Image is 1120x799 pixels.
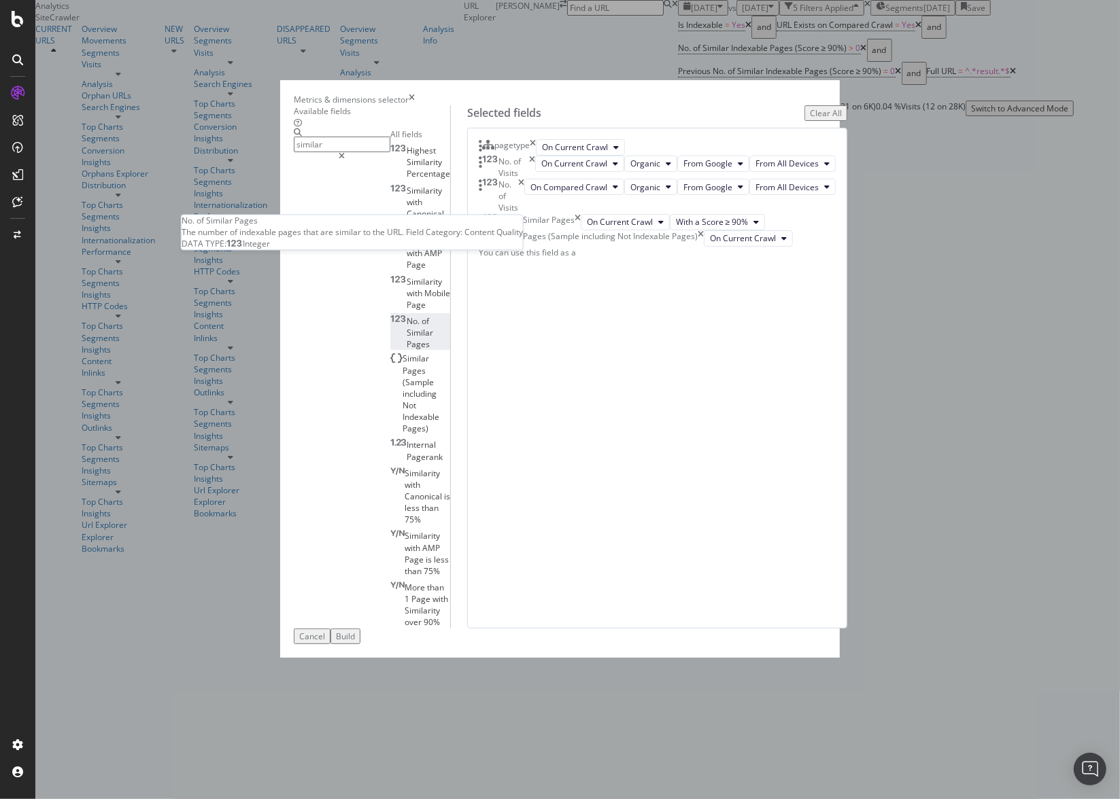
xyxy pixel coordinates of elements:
[424,247,442,259] span: AMP
[426,554,434,565] span: is
[677,156,749,172] button: From Google
[411,593,432,605] span: Page
[498,214,575,230] div: No. of Similar Pages
[1074,753,1106,785] div: Open Intercom Messenger
[294,137,390,152] input: Search by field name
[243,238,270,250] span: Integer
[630,181,660,193] span: Organic
[710,232,776,244] span: On Current Crawl
[405,593,411,605] span: 1
[294,94,409,105] div: Metrics & dimensions selector
[407,185,442,196] span: Similarity
[676,216,749,228] span: With a Score ≥ 90%
[336,631,355,642] div: Build
[432,593,448,605] span: with
[630,158,660,169] span: Organic
[407,299,426,310] span: Page
[479,139,836,156] div: pagetypetimesOn Current Crawl
[427,582,444,593] span: than
[498,156,529,179] div: No. of Visits
[479,214,836,230] div: No. of Similar PagestimesOn Current CrawlWith a Score ≥ 90%
[405,502,422,514] span: less
[405,491,444,502] span: Canonical
[405,605,440,616] span: Similarity
[409,94,415,105] div: times
[407,327,433,338] span: Similar
[403,423,428,434] span: Pages)
[407,168,450,179] span: Percentage
[529,156,535,179] div: times
[424,287,450,299] span: Mobile
[407,287,424,299] span: with
[403,411,439,423] span: Indexable
[575,214,581,230] div: times
[422,315,429,327] span: of
[407,259,426,270] span: Page
[422,542,440,554] span: AMP
[494,230,698,247] div: Similar Pages (Sample including Not Indexable Pages)
[407,145,436,156] span: Highest
[405,542,422,554] span: with
[542,141,608,153] span: On Current Crawl
[422,502,439,514] span: than
[407,196,422,208] span: with
[407,338,430,350] span: Pages
[498,179,518,213] div: No. of Visits
[403,376,434,388] span: (Sample
[749,179,836,195] button: From All Devices
[536,139,625,156] button: On Current Crawl
[390,128,450,140] div: All fields
[424,565,440,577] span: 75%
[479,156,836,179] div: No. of VisitstimesOn Current CrawlOrganicFrom GoogleFrom All Devices
[294,628,330,644] button: Cancel
[405,565,424,577] span: than
[403,365,426,376] span: Pages
[535,156,624,172] button: On Current Crawl
[424,616,440,628] span: 90%
[403,353,429,364] span: Similar
[467,105,541,121] div: Selected fields
[756,181,819,193] span: From All Devices
[405,514,421,525] span: 75%
[280,80,841,658] div: modal
[670,214,766,230] button: With a Score ≥ 90%
[683,158,732,169] span: From Google
[541,158,607,169] span: On Current Crawl
[407,451,443,463] span: Pagerank
[182,215,523,226] div: No. of Similar Pages
[434,554,449,565] span: less
[810,107,842,119] div: Clear All
[479,230,836,247] div: Similar Pages (Sample including Not Indexable Pages)timesOn Current Crawl
[756,158,819,169] span: From All Devices
[677,179,749,195] button: From Google
[530,139,536,156] div: times
[683,181,732,193] span: From Google
[330,628,360,644] button: Build
[749,156,836,172] button: From All Devices
[530,181,607,193] span: On Compared Crawl
[182,227,523,238] div: The number of indexable pages that are similar to the URL. Field Category: Content Quality
[518,179,524,213] div: times
[407,439,436,450] span: Internal
[294,105,450,117] div: Available fields
[587,216,653,228] span: On Current Crawl
[704,230,793,247] button: On Current Crawl
[182,238,226,250] span: DATA TYPE:
[444,491,450,502] span: is
[407,315,422,327] span: No.
[804,105,847,121] button: Clear All
[407,208,444,219] span: Canonical
[405,554,426,565] span: Page
[698,230,704,247] div: times
[403,388,437,399] span: including
[581,214,670,230] button: On Current Crawl
[299,631,325,642] div: Cancel
[407,247,424,259] span: with
[405,582,427,593] span: More
[407,156,442,168] span: Similarity
[624,156,677,172] button: Organic
[479,247,836,258] div: You can use this field as a
[479,179,836,213] div: No. of VisitstimesOn Compared CrawlOrganicFrom GoogleFrom All Devices
[407,276,442,287] span: Similarity
[524,179,624,195] button: On Compared Crawl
